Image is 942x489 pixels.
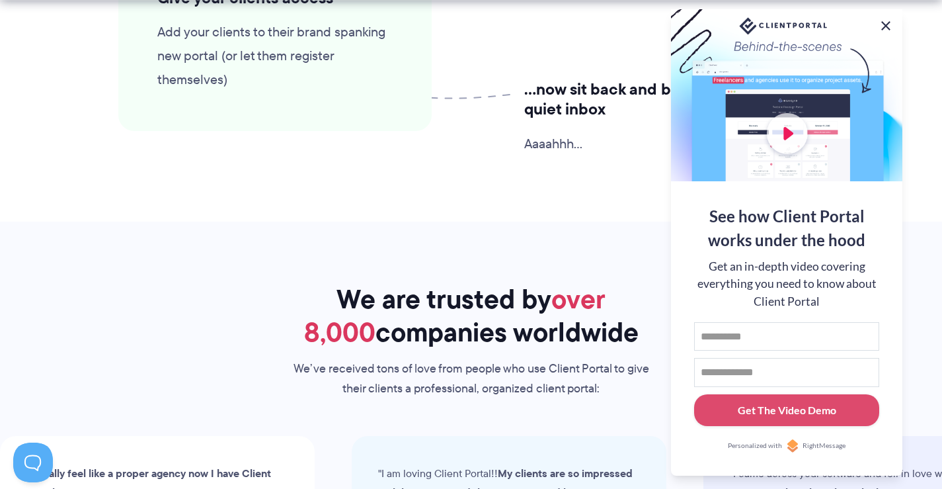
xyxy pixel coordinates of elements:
[290,359,653,399] p: We’ve received tons of love from people who use Client Portal to give their clients a professiona...
[738,402,836,418] div: Get The Video Demo
[157,20,393,91] p: Add your clients to their brand spanking new portal (or let them register themselves)
[694,204,879,252] div: See how Client Portal works under the hood
[694,394,879,427] button: Get The Video Demo
[524,79,785,119] h3: …now sit back and bask in your quiet inbox
[524,132,785,156] p: Aaaahhh…
[694,258,879,310] div: Get an in-depth video covering everything you need to know about Client Portal
[728,441,782,451] span: Personalized with
[803,441,845,451] span: RightMessage
[13,443,53,482] iframe: Toggle Customer Support
[694,439,879,453] a: Personalized withRightMessage
[786,439,799,453] img: Personalized with RightMessage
